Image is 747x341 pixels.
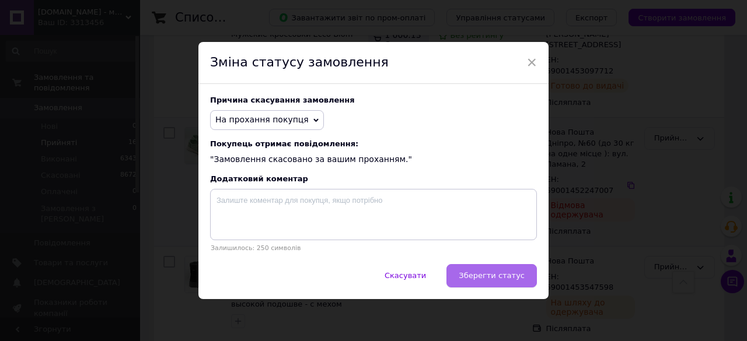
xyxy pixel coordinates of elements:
[210,96,537,104] div: Причина скасування замовлення
[210,174,537,183] div: Додатковий коментар
[210,139,537,166] div: "Замовлення скасовано за вашим проханням."
[210,244,537,252] p: Залишилось: 250 символів
[198,42,549,84] div: Зміна статусу замовлення
[215,115,309,124] span: На прохання покупця
[446,264,537,287] button: Зберегти статус
[372,264,438,287] button: Скасувати
[385,271,426,280] span: Скасувати
[526,52,537,72] span: ×
[459,271,525,280] span: Зберегти статус
[210,139,537,148] span: Покупець отримає повідомлення:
